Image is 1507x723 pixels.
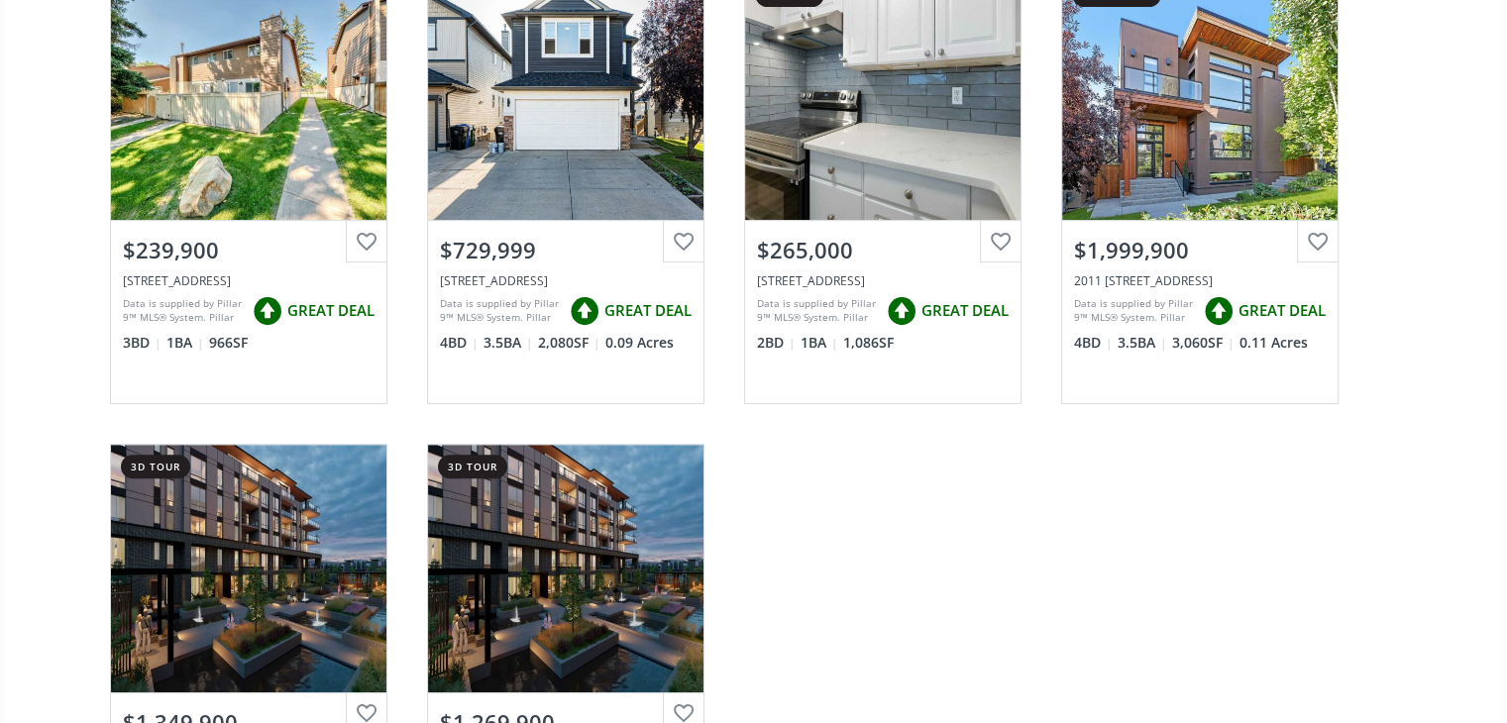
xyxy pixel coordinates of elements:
[843,333,894,353] span: 1,086 SF
[801,333,838,353] span: 1 BA
[605,333,674,353] span: 0.09 Acres
[921,300,1009,321] span: GREAT DEAL
[604,300,692,321] span: GREAT DEAL
[166,333,204,353] span: 1 BA
[123,296,243,326] div: Data is supplied by Pillar 9™ MLS® System. Pillar 9™ is the owner of the copyright in its MLS® Sy...
[565,291,604,331] img: rating icon
[287,300,375,321] span: GREAT DEAL
[757,333,796,353] span: 2 BD
[209,333,248,353] span: 966 SF
[1199,291,1238,331] img: rating icon
[1239,333,1308,353] span: 0.11 Acres
[440,296,560,326] div: Data is supplied by Pillar 9™ MLS® System. Pillar 9™ is the owner of the copyright in its MLS® Sy...
[1074,333,1113,353] span: 4 BD
[484,333,533,353] span: 3.5 BA
[1118,333,1167,353] span: 3.5 BA
[757,296,877,326] div: Data is supplied by Pillar 9™ MLS® System. Pillar 9™ is the owner of the copyright in its MLS® Sy...
[1238,300,1326,321] span: GREAT DEAL
[757,272,1009,289] div: 2520 Palliser Drive SW #1005, Calgary, AB T2V 4S9
[248,291,287,331] img: rating icon
[1074,272,1326,289] div: 2011 29 Avenue SW, Calgary, AB T2T 1N4
[123,333,161,353] span: 3 BD
[1074,296,1194,326] div: Data is supplied by Pillar 9™ MLS® System. Pillar 9™ is the owner of the copyright in its MLS® Sy...
[123,235,375,265] div: $239,900
[1074,235,1326,265] div: $1,999,900
[538,333,600,353] span: 2,080 SF
[1172,333,1235,353] span: 3,060 SF
[440,333,479,353] span: 4 BD
[882,291,921,331] img: rating icon
[440,272,692,289] div: 57 Saddlecrest Park NE, Calgary, AB T3J 5L4
[440,235,692,265] div: $729,999
[123,272,375,289] div: 5404 10 Avenue SE #112, Calgary, AB T2A5G4
[757,235,1009,265] div: $265,000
